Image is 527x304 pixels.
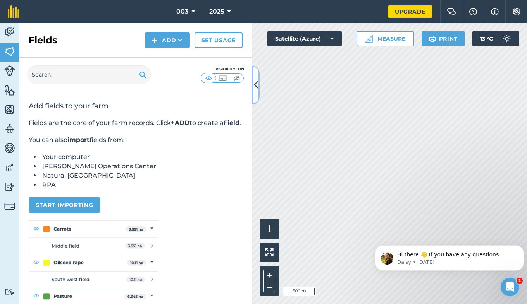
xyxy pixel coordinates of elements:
iframe: Intercom live chat [501,278,519,296]
strong: Field [224,119,239,126]
img: svg+xml;base64,PHN2ZyB4bWxucz0iaHR0cDovL3d3dy53My5vcmcvMjAwMC9zdmciIHdpZHRoPSI1NiIgaGVpZ2h0PSI2MC... [4,104,15,115]
div: Visibility: On [201,66,244,72]
p: Fields are the core of your farm records. Click to create a . [29,118,243,128]
button: – [263,281,275,292]
img: svg+xml;base64,PD94bWwgdmVyc2lvbj0iMS4wIiBlbmNvZGluZz0idXRmLTgiPz4KPCEtLSBHZW5lcmF0b3I6IEFkb2JlIE... [4,201,15,212]
a: Upgrade [388,5,432,18]
iframe: Intercom notifications message [372,229,527,283]
img: Ruler icon [365,35,373,43]
img: svg+xml;base64,PD94bWwgdmVyc2lvbj0iMS4wIiBlbmNvZGluZz0idXRmLTgiPz4KPCEtLSBHZW5lcmF0b3I6IEFkb2JlIE... [4,26,15,38]
span: 13 ° C [480,31,493,46]
img: Four arrows, one pointing top left, one top right, one bottom right and the last bottom left [265,248,274,256]
img: fieldmargin Logo [8,5,19,18]
img: svg+xml;base64,PD94bWwgdmVyc2lvbj0iMS4wIiBlbmNvZGluZz0idXRmLTgiPz4KPCEtLSBHZW5lcmF0b3I6IEFkb2JlIE... [4,288,15,295]
img: svg+xml;base64,PHN2ZyB4bWxucz0iaHR0cDovL3d3dy53My5vcmcvMjAwMC9zdmciIHdpZHRoPSIxOSIgaGVpZ2h0PSIyNC... [429,34,436,43]
img: Two speech bubbles overlapping with the left bubble in the forefront [447,8,456,15]
img: A cog icon [512,8,521,15]
img: A question mark icon [468,8,478,15]
a: Set usage [195,32,243,48]
h2: Fields [29,34,57,46]
strong: +ADD [171,119,189,126]
img: svg+xml;base64,PHN2ZyB4bWxucz0iaHR0cDovL3d3dy53My5vcmcvMjAwMC9zdmciIHdpZHRoPSIxNCIgaGVpZ2h0PSIyNC... [152,36,157,45]
img: svg+xml;base64,PHN2ZyB4bWxucz0iaHR0cDovL3d3dy53My5vcmcvMjAwMC9zdmciIHdpZHRoPSI1MCIgaGVpZ2h0PSI0MC... [232,74,241,82]
img: svg+xml;base64,PHN2ZyB4bWxucz0iaHR0cDovL3d3dy53My5vcmcvMjAwMC9zdmciIHdpZHRoPSIxNyIgaGVpZ2h0PSIxNy... [491,7,499,16]
img: svg+xml;base64,PHN2ZyB4bWxucz0iaHR0cDovL3d3dy53My5vcmcvMjAwMC9zdmciIHdpZHRoPSI1MCIgaGVpZ2h0PSI0MC... [218,74,227,82]
span: 1 [517,278,523,284]
li: Natural [GEOGRAPHIC_DATA] [40,171,243,180]
span: i [268,224,270,234]
img: svg+xml;base64,PD94bWwgdmVyc2lvbj0iMS4wIiBlbmNvZGluZz0idXRmLTgiPz4KPCEtLSBHZW5lcmF0b3I6IEFkb2JlIE... [499,31,515,46]
input: Search [27,65,151,84]
span: 2025 [209,7,224,16]
img: svg+xml;base64,PHN2ZyB4bWxucz0iaHR0cDovL3d3dy53My5vcmcvMjAwMC9zdmciIHdpZHRoPSI1NiIgaGVpZ2h0PSI2MC... [4,84,15,96]
strong: import [67,136,90,143]
li: Your computer [40,152,243,162]
span: 003 [176,7,188,16]
img: svg+xml;base64,PHN2ZyB4bWxucz0iaHR0cDovL3d3dy53My5vcmcvMjAwMC9zdmciIHdpZHRoPSIxOSIgaGVpZ2h0PSIyNC... [139,70,146,79]
button: Measure [356,31,414,46]
img: svg+xml;base64,PD94bWwgdmVyc2lvbj0iMS4wIiBlbmNvZGluZz0idXRmLTgiPz4KPCEtLSBHZW5lcmF0b3I6IEFkb2JlIE... [4,65,15,76]
button: 13 °C [472,31,519,46]
h2: Add fields to your farm [29,101,243,111]
img: svg+xml;base64,PHN2ZyB4bWxucz0iaHR0cDovL3d3dy53My5vcmcvMjAwMC9zdmciIHdpZHRoPSI1NiIgaGVpZ2h0PSI2MC... [4,46,15,57]
img: svg+xml;base64,PD94bWwgdmVyc2lvbj0iMS4wIiBlbmNvZGluZz0idXRmLTgiPz4KPCEtLSBHZW5lcmF0b3I6IEFkb2JlIE... [4,123,15,135]
button: Satellite (Azure) [267,31,342,46]
button: Start importing [29,197,100,213]
p: You can also fields from: [29,135,243,145]
img: svg+xml;base64,PD94bWwgdmVyc2lvbj0iMS4wIiBlbmNvZGluZz0idXRmLTgiPz4KPCEtLSBHZW5lcmF0b3I6IEFkb2JlIE... [4,181,15,193]
li: [PERSON_NAME] Operations Center [40,162,243,171]
button: + [263,270,275,281]
li: RPA [40,180,243,190]
img: svg+xml;base64,PD94bWwgdmVyc2lvbj0iMS4wIiBlbmNvZGluZz0idXRmLTgiPz4KPCEtLSBHZW5lcmF0b3I6IEFkb2JlIE... [4,162,15,173]
button: Add [145,32,190,48]
img: svg+xml;base64,PHN2ZyB4bWxucz0iaHR0cDovL3d3dy53My5vcmcvMjAwMC9zdmciIHdpZHRoPSI1MCIgaGVpZ2h0PSI0MC... [204,74,214,82]
button: i [260,219,279,239]
button: Print [422,31,465,46]
img: svg+xml;base64,PD94bWwgdmVyc2lvbj0iMS4wIiBlbmNvZGluZz0idXRmLTgiPz4KPCEtLSBHZW5lcmF0b3I6IEFkb2JlIE... [4,142,15,154]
